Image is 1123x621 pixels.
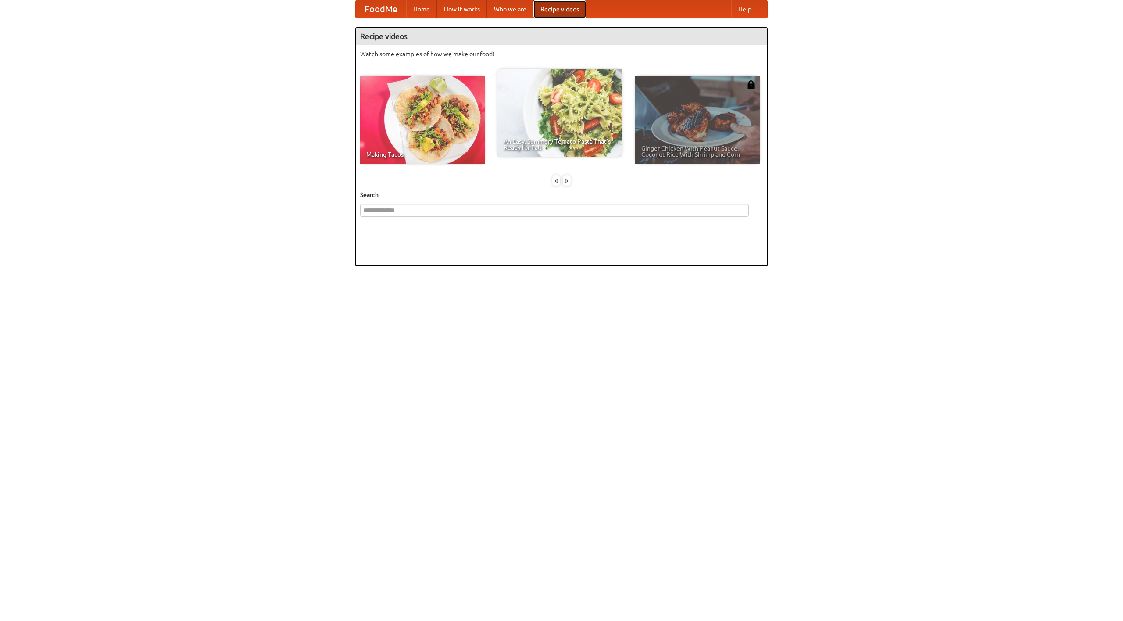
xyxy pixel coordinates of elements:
span: An Easy, Summery Tomato Pasta That's Ready for Fall [504,138,616,151]
a: Who we are [487,0,533,18]
a: How it works [437,0,487,18]
a: Making Tacos [360,76,485,164]
p: Watch some examples of how we make our food! [360,50,763,58]
a: Help [731,0,758,18]
img: 483408.png [747,80,755,89]
a: An Easy, Summery Tomato Pasta That's Ready for Fall [497,69,622,157]
div: « [552,175,560,186]
a: Recipe videos [533,0,586,18]
a: Home [406,0,437,18]
a: FoodMe [356,0,406,18]
div: » [563,175,571,186]
h4: Recipe videos [356,28,767,45]
h5: Search [360,190,763,199]
span: Making Tacos [366,151,479,158]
